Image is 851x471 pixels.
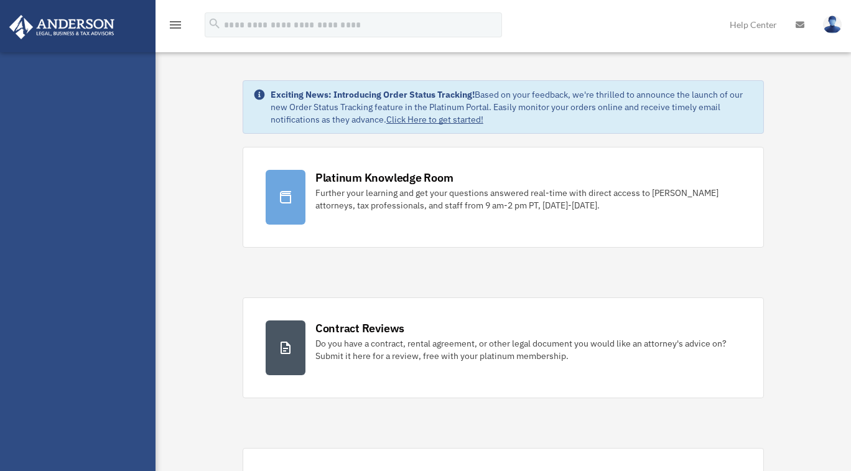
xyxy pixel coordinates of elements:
div: Platinum Knowledge Room [315,170,453,185]
a: menu [168,22,183,32]
i: menu [168,17,183,32]
img: User Pic [823,16,842,34]
a: Contract Reviews Do you have a contract, rental agreement, or other legal document you would like... [243,297,764,398]
strong: Exciting News: Introducing Order Status Tracking! [271,89,475,100]
a: Click Here to get started! [386,114,483,125]
div: Do you have a contract, rental agreement, or other legal document you would like an attorney's ad... [315,337,741,362]
i: search [208,17,221,30]
div: Based on your feedback, we're thrilled to announce the launch of our new Order Status Tracking fe... [271,88,753,126]
a: Platinum Knowledge Room Further your learning and get your questions answered real-time with dire... [243,147,764,248]
img: Anderson Advisors Platinum Portal [6,15,118,39]
div: Contract Reviews [315,320,404,336]
div: Further your learning and get your questions answered real-time with direct access to [PERSON_NAM... [315,187,741,212]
